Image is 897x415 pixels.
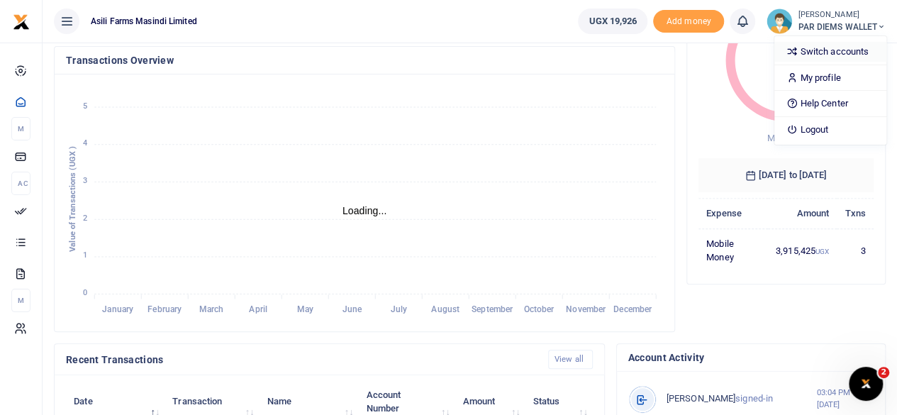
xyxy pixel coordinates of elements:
li: Toup your wallet [653,10,724,33]
tspan: August [431,304,459,314]
li: M [11,117,30,140]
th: Txns [837,198,874,228]
span: Add money [653,10,724,33]
tspan: October [524,304,555,314]
iframe: Intercom live chat [849,367,883,401]
span: Asili Farms Masindi Limited [85,15,203,28]
tspan: November [566,304,606,314]
tspan: September [472,304,513,314]
td: Mobile Money [698,228,768,272]
td: 3,915,425 [768,228,837,272]
h6: [DATE] to [DATE] [698,158,874,192]
text: Loading... [342,205,387,216]
small: [PERSON_NAME] [798,9,886,21]
h4: Transactions Overview [66,52,663,68]
span: [PERSON_NAME] [667,393,735,404]
a: Switch accounts [774,42,886,62]
tspan: 0 [83,288,87,297]
tspan: 3 [83,176,87,185]
tspan: May [296,304,313,314]
tspan: 4 [83,138,87,148]
li: Ac [11,172,30,195]
tspan: July [390,304,406,314]
tspan: January [102,304,133,314]
a: View all [548,350,593,369]
tspan: June [342,304,362,314]
a: Help Center [774,94,886,114]
small: 03:04 PM [DATE] [816,387,874,411]
li: Wallet ballance [572,9,653,34]
tspan: 2 [83,214,87,223]
th: Expense [698,198,768,228]
td: 3 [837,228,874,272]
h4: Recent Transactions [66,352,537,367]
tspan: 1 [83,251,87,260]
tspan: February [147,304,182,314]
img: profile-user [767,9,792,34]
span: Mobile Money [767,133,823,143]
a: profile-user [PERSON_NAME] PAR DIEMS WALLET [767,9,886,34]
img: logo-small [13,13,30,31]
span: PAR DIEMS WALLET [798,21,886,33]
a: Logout [774,120,886,140]
li: M [11,289,30,312]
tspan: December [613,304,652,314]
tspan: April [249,304,267,314]
p: signed-in [667,392,817,406]
h4: Account Activity [628,350,874,365]
a: My profile [774,68,886,88]
span: 2 [878,367,889,378]
text: Value of Transactions (UGX ) [68,146,77,252]
a: logo-small logo-large logo-large [13,16,30,26]
tspan: 5 [83,101,87,111]
small: UGX [815,248,829,255]
a: UGX 19,926 [578,9,647,34]
tspan: March [199,304,224,314]
span: UGX 19,926 [589,14,637,28]
a: Add money [653,15,724,26]
th: Amount [768,198,837,228]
